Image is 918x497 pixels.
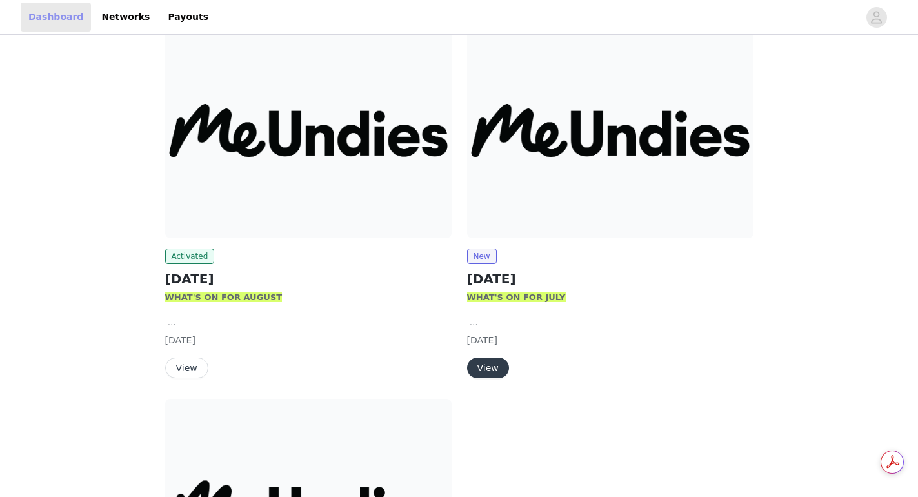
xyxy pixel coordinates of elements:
[165,292,174,302] strong: W
[467,363,509,373] a: View
[160,3,216,32] a: Payouts
[165,363,208,373] a: View
[165,249,215,264] span: Activated
[467,292,476,302] strong: W
[467,249,497,264] span: New
[165,358,208,378] button: View
[870,7,883,28] div: avatar
[467,23,753,238] img: MeUndies
[467,335,497,345] span: [DATE]
[94,3,157,32] a: Networks
[467,269,753,289] h2: [DATE]
[21,3,91,32] a: Dashboard
[467,358,509,378] button: View
[165,335,195,345] span: [DATE]
[476,292,566,302] strong: HAT'S ON FOR JULY
[165,269,452,289] h2: [DATE]
[165,23,452,238] img: MeUndies
[174,292,282,302] strong: HAT'S ON FOR AUGUST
